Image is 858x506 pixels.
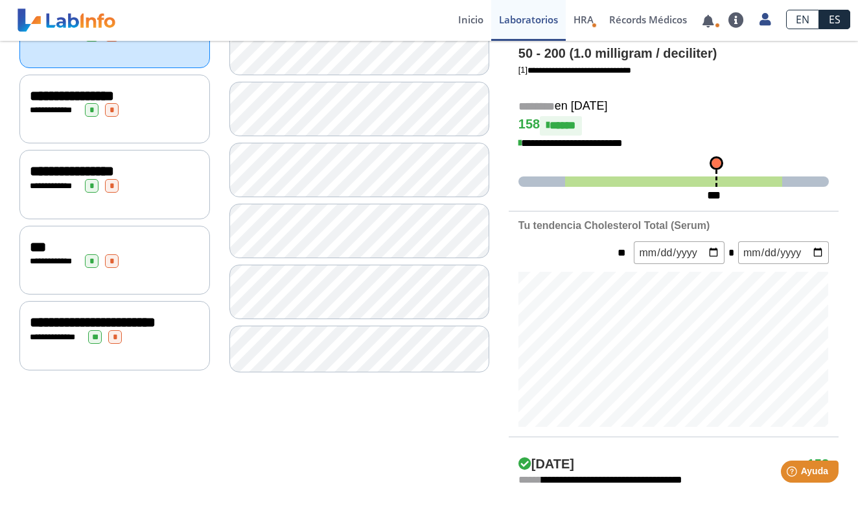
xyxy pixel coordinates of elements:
[518,457,574,472] h4: [DATE]
[574,13,594,26] span: HRA
[743,455,844,492] iframe: Help widget launcher
[786,10,819,29] a: EN
[518,220,710,231] b: Tu tendencia Cholesterol Total (Serum)
[819,10,850,29] a: ES
[518,99,829,114] h5: en [DATE]
[518,116,829,136] h4: 158
[738,241,829,264] input: mm/dd/yyyy
[518,65,631,75] a: [1]
[518,46,829,62] h4: 50 - 200 (1.0 milligram / deciliter)
[634,241,725,264] input: mm/dd/yyyy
